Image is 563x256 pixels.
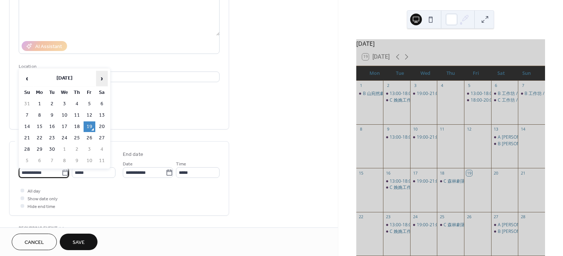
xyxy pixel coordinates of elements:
[34,121,45,132] td: 15
[413,66,438,81] div: Wed
[464,97,491,103] div: 18:00-20:00 林子強 / 許紘瑄
[498,97,553,103] div: C 工作坊 / [PERSON_NAME]
[60,234,97,250] button: Save
[356,39,545,48] div: [DATE]
[437,178,464,184] div: C 森林劇落 / 黃秋富
[176,160,186,168] span: Time
[390,178,503,184] div: 13:00-18:00 娩娩工作室-我們的六堂課 / [PERSON_NAME]
[385,83,391,88] div: 2
[123,151,143,158] div: End date
[417,222,476,228] div: 19:00-21:00 [PERSON_NAME]
[439,83,445,88] div: 4
[21,133,33,143] td: 21
[383,184,410,191] div: C 娩娩工作室-我們的六堂課 / 賴玟君
[34,144,45,155] td: 29
[363,91,427,97] div: B 山宛然劇團 / [PERSON_NAME]
[498,141,536,147] div: B [PERSON_NAME]
[466,170,472,176] div: 19
[417,134,476,140] div: 19:00-21:00 [PERSON_NAME]
[362,66,387,81] div: Mon
[385,170,391,176] div: 16
[410,178,437,184] div: 19:00-21:00 柯燕玲
[491,134,518,140] div: A 林采融
[412,83,418,88] div: 3
[439,127,445,132] div: 11
[96,71,107,86] span: ›
[19,224,58,232] span: Recurring event
[46,133,58,143] td: 23
[59,110,70,121] td: 10
[383,228,410,235] div: C 娩娩工作室-我們的六堂課 / 賴玟君
[46,156,58,166] td: 7
[466,83,472,88] div: 5
[71,133,83,143] td: 25
[21,144,33,155] td: 28
[518,91,545,97] div: B 工作坊 / 潘冠宏
[71,156,83,166] td: 9
[417,178,476,184] div: 19:00-21:00 [PERSON_NAME]
[493,127,499,132] div: 13
[412,214,418,220] div: 24
[466,214,472,220] div: 26
[46,87,58,98] th: Tu
[444,178,503,184] div: C 森林劇落 / [PERSON_NAME]
[34,99,45,109] td: 1
[520,127,526,132] div: 14
[21,156,33,166] td: 5
[358,170,364,176] div: 15
[493,214,499,220] div: 27
[410,91,437,97] div: 19:00-21:00 柯燕玲
[493,170,499,176] div: 20
[438,66,463,81] div: Thu
[71,87,83,98] th: Th
[123,160,133,168] span: Date
[46,121,58,132] td: 16
[410,222,437,228] div: 19:00-21:00 柯燕玲
[21,121,33,132] td: 14
[59,133,70,143] td: 24
[71,110,83,121] td: 11
[59,87,70,98] th: We
[22,71,33,86] span: ‹
[491,91,518,97] div: B 工作坊 / 潘冠宏
[412,170,418,176] div: 17
[358,214,364,220] div: 22
[417,91,476,97] div: 19:00-21:00 [PERSON_NAME]
[498,91,553,97] div: B 工作坊 / [PERSON_NAME]
[59,156,70,166] td: 8
[385,127,391,132] div: 9
[34,87,45,98] th: Mo
[19,63,218,70] div: Location
[12,234,57,250] button: Cancel
[383,91,410,97] div: 13:00-18:00 娩娩工作室-我們的六堂課 / 賴玟君
[464,91,491,97] div: 13:00-18:00 林子強 / 許紘瑄
[59,144,70,155] td: 1
[27,195,58,203] span: Show date only
[34,133,45,143] td: 22
[520,170,526,176] div: 21
[84,87,95,98] th: Fr
[498,228,536,235] div: B [PERSON_NAME]
[439,214,445,220] div: 25
[514,66,539,81] div: Sun
[491,228,518,235] div: B 林采融
[390,91,503,97] div: 13:00-18:00 娩娩工作室-我們的六堂課 / [PERSON_NAME]
[71,121,83,132] td: 18
[390,97,482,103] div: C 娩娩工作室-我們的六堂課 / [PERSON_NAME]
[71,144,83,155] td: 2
[493,83,499,88] div: 6
[27,187,40,195] span: All day
[385,214,391,220] div: 23
[59,121,70,132] td: 17
[84,144,95,155] td: 3
[356,91,383,97] div: B 山宛然劇團 / 黃武山
[383,222,410,228] div: 13:00-18:00 娩娩工作室-我們的六堂課 / 賴玟君
[444,222,503,228] div: C 森林劇落 / [PERSON_NAME]
[46,144,58,155] td: 30
[84,99,95,109] td: 5
[27,203,55,211] span: Hide end time
[383,134,410,140] div: 13:00-18:00 娩娩工作室-我們的六堂課 / 賴玟君
[21,99,33,109] td: 31
[520,83,526,88] div: 7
